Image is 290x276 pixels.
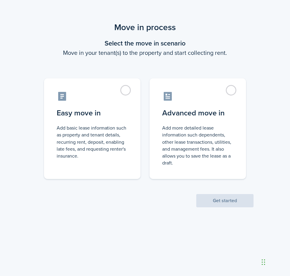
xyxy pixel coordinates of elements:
[260,247,290,276] iframe: Chat Widget
[162,124,233,166] control-radio-card-description: Add more detailed lease information such dependents, other lease transactions, utilities, and man...
[36,38,254,48] wizard-step-header-title: Select the move in scenario
[36,48,254,57] wizard-step-header-description: Move in your tenant(s) to the property and start collecting rent.
[57,108,128,118] control-radio-card-title: Easy move in
[162,108,233,118] control-radio-card-title: Advanced move in
[57,124,128,159] control-radio-card-description: Add basic lease information such as property and tenant details, recurring rent, deposit, enablin...
[36,21,254,34] scenario-title: Move in process
[262,253,265,271] div: Drag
